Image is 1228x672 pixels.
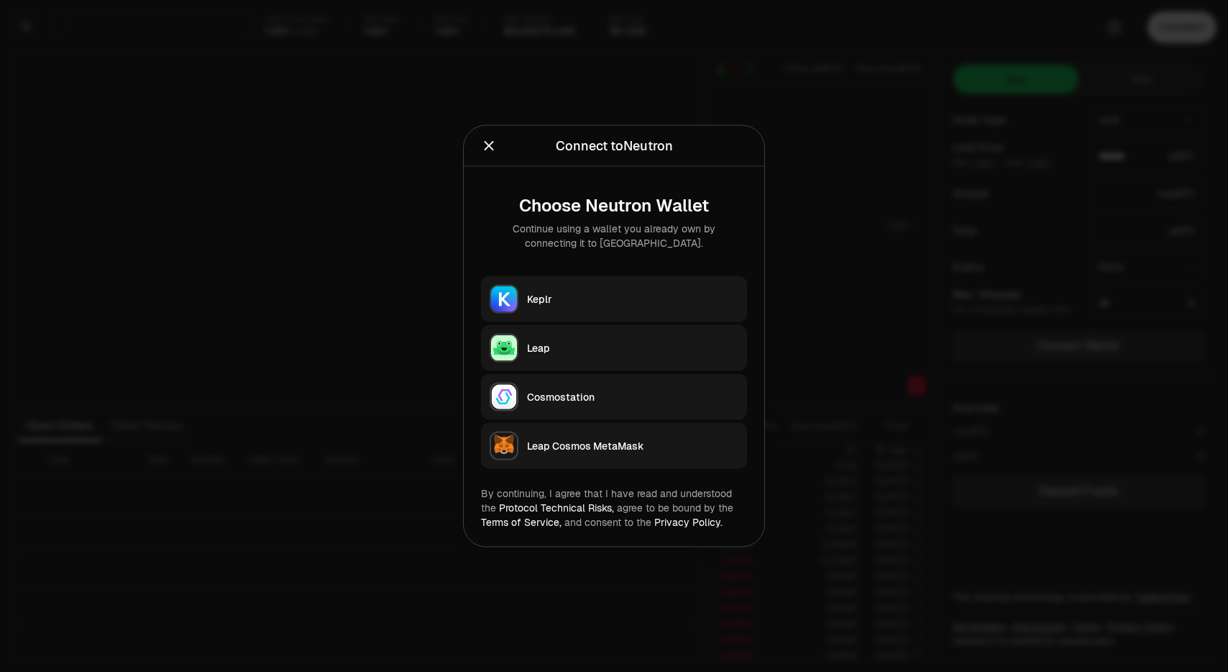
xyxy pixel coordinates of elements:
div: Cosmostation [527,390,738,404]
img: Leap Cosmos MetaMask [491,433,517,459]
button: Leap Cosmos MetaMaskLeap Cosmos MetaMask [481,423,747,469]
img: Keplr [491,286,517,312]
div: Leap Cosmos MetaMask [527,439,738,453]
div: Choose Neutron Wallet [492,196,736,216]
button: CosmostationCosmostation [481,374,747,420]
div: Keplr [527,292,738,307]
div: Connect to Neutron [556,136,673,156]
button: KeplrKeplr [481,276,747,322]
a: Protocol Technical Risks, [499,501,614,514]
a: Terms of Service, [481,516,562,529]
img: Leap [491,335,517,361]
div: Leap [527,341,738,355]
div: By continuing, I agree that I have read and understood the agree to be bound by the and consent t... [481,486,747,530]
div: Continue using a wallet you already own by connecting it to [GEOGRAPHIC_DATA]. [492,222,736,250]
button: Close [481,136,497,156]
button: LeapLeap [481,325,747,371]
a: Privacy Policy. [654,516,723,529]
img: Cosmostation [491,384,517,410]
